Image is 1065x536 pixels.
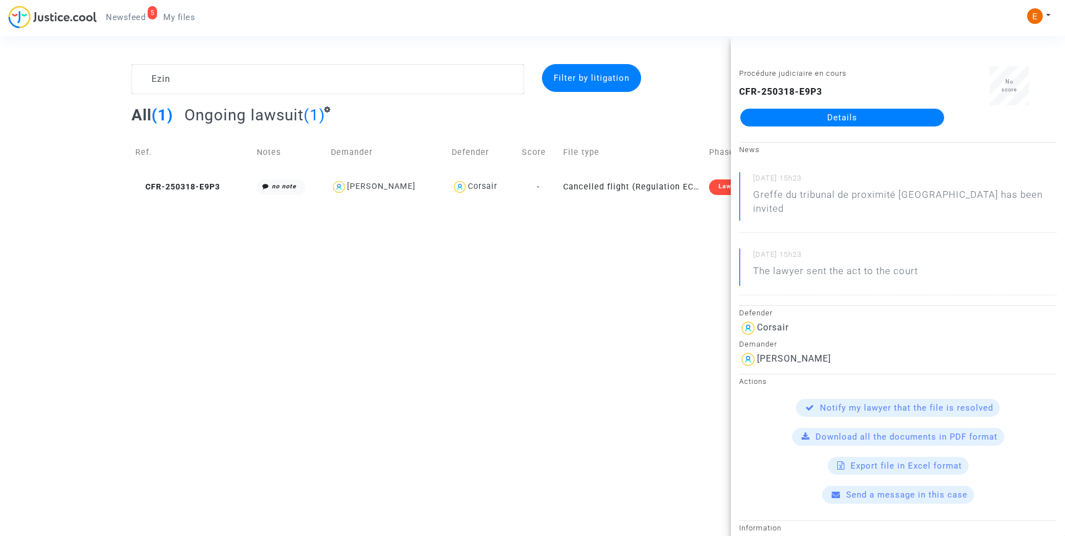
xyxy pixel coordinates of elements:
[152,106,173,124] span: (1)
[97,9,154,26] a: 5Newsfeed
[131,133,253,172] td: Ref.
[184,106,304,124] span: Ongoing lawsuit
[537,182,540,192] span: -
[154,9,204,26] a: My files
[8,6,97,28] img: jc-logo.svg
[448,133,518,172] td: Defender
[272,183,296,190] i: no note
[1002,79,1017,92] span: No score
[327,133,448,172] td: Demander
[753,188,1057,221] p: Greffe du tribunal de proximité [GEOGRAPHIC_DATA] has been invited
[163,12,195,22] span: My files
[559,172,705,202] td: Cancelled flight (Regulation EC 261/2004)
[739,145,760,154] small: News
[739,69,847,77] small: Procédure judiciaire en cours
[304,106,325,124] span: (1)
[347,182,416,191] div: [PERSON_NAME]
[709,179,753,195] div: Lawsuit
[452,179,468,195] img: icon-user.svg
[518,133,560,172] td: Score
[468,182,497,191] div: Corsair
[739,86,822,97] b: CFR-250318-E9P3
[559,133,705,172] td: File type
[705,133,773,172] td: Phase
[331,179,347,195] img: icon-user.svg
[148,6,158,20] div: 5
[135,182,220,192] span: CFR-250318-E9P3
[253,133,327,172] td: Notes
[740,109,944,126] a: Details
[106,12,145,22] span: Newsfeed
[554,73,629,83] span: Filter by litigation
[131,106,152,124] span: All
[1027,8,1043,24] img: ACg8ocIeiFvHKe4dA5oeRFd_CiCnuxWUEc1A2wYhRJE3TTWt=s96-c
[753,173,1057,188] small: [DATE] 15h23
